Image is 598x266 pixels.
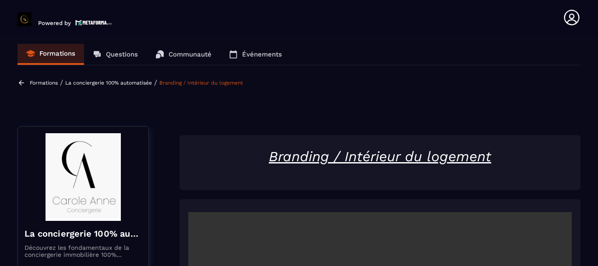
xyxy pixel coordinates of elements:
p: Événements [242,50,282,58]
img: banner [25,133,142,221]
p: Questions [106,50,138,58]
span: / [154,78,157,87]
a: Questions [84,44,147,65]
img: logo-branding [18,12,32,26]
a: Communauté [147,44,220,65]
u: Branding / Intérieur du logement [269,148,491,165]
h4: La conciergerie 100% automatisée [25,227,142,240]
span: / [60,78,63,87]
p: Powered by [38,20,71,26]
a: Formations [18,44,84,65]
a: La conciergerie 100% automatisée [65,80,152,86]
p: Communauté [169,50,211,58]
a: Branding / Intérieur du logement [159,80,243,86]
a: Formations [30,80,58,86]
p: Formations [39,50,75,57]
img: logo [75,19,112,26]
a: Événements [220,44,291,65]
p: Découvrez les fondamentaux de la conciergerie immobilière 100% automatisée. Cette formation est c... [25,244,142,258]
